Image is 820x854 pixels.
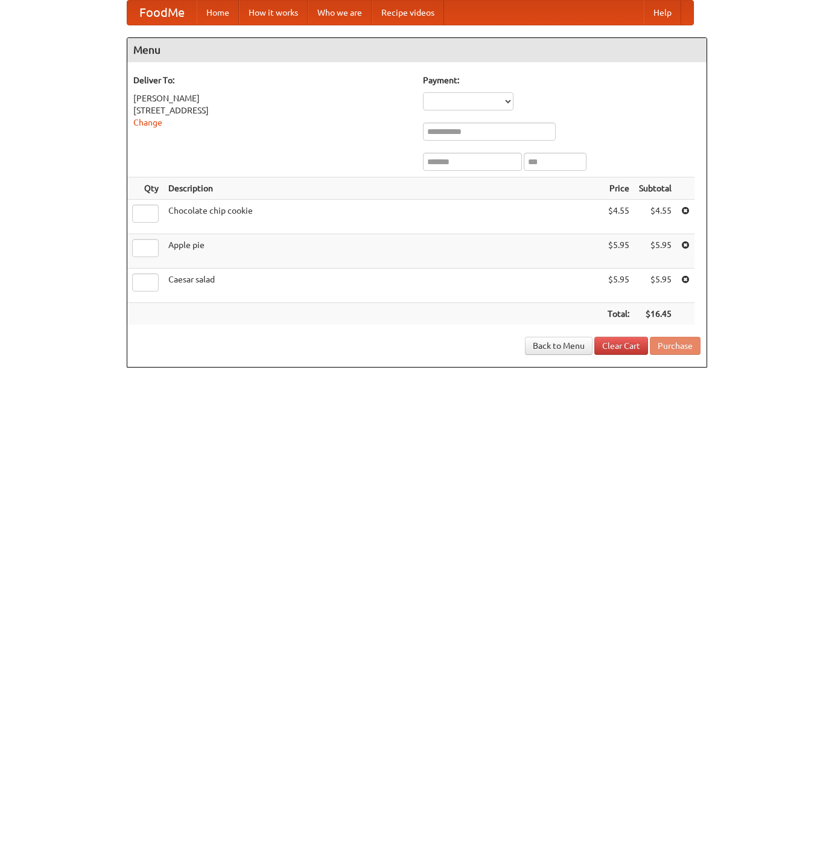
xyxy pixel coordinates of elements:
[133,104,411,116] div: [STREET_ADDRESS]
[164,269,603,303] td: Caesar salad
[127,38,707,62] h4: Menu
[164,234,603,269] td: Apple pie
[525,337,593,355] a: Back to Menu
[127,1,197,25] a: FoodMe
[133,74,411,86] h5: Deliver To:
[634,177,676,200] th: Subtotal
[594,337,648,355] a: Clear Cart
[197,1,239,25] a: Home
[650,337,701,355] button: Purchase
[239,1,308,25] a: How it works
[308,1,372,25] a: Who we are
[603,177,634,200] th: Price
[423,74,701,86] h5: Payment:
[603,269,634,303] td: $5.95
[164,177,603,200] th: Description
[372,1,444,25] a: Recipe videos
[164,200,603,234] td: Chocolate chip cookie
[127,177,164,200] th: Qty
[634,303,676,325] th: $16.45
[634,234,676,269] td: $5.95
[644,1,681,25] a: Help
[634,200,676,234] td: $4.55
[603,200,634,234] td: $4.55
[603,234,634,269] td: $5.95
[133,92,411,104] div: [PERSON_NAME]
[133,118,162,127] a: Change
[603,303,634,325] th: Total:
[634,269,676,303] td: $5.95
